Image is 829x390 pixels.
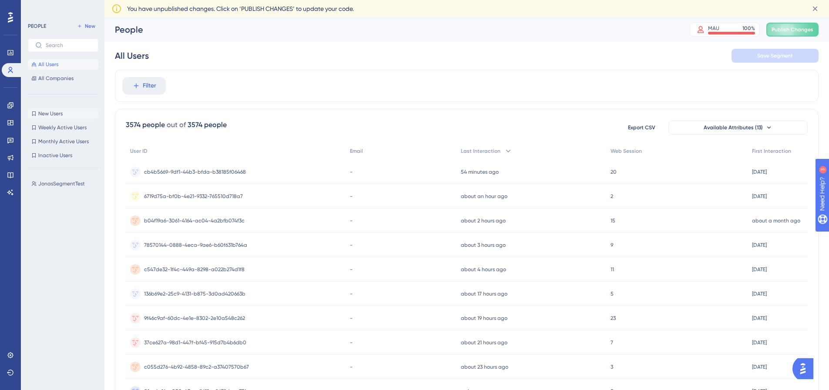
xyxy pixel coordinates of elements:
[143,81,156,91] span: Filter
[461,266,506,272] time: about 4 hours ago
[461,340,507,346] time: about 21 hours ago
[350,168,352,175] span: -
[752,364,767,370] time: [DATE]
[115,24,668,36] div: People
[167,120,186,130] div: out of
[130,148,148,155] span: User ID
[792,356,819,382] iframe: UserGuiding AI Assistant Launcher
[350,217,352,224] span: -
[28,136,98,147] button: Monthly Active Users
[350,148,363,155] span: Email
[611,315,616,322] span: 23
[620,121,663,134] button: Export CSV
[188,120,227,130] div: 3574 people
[20,2,54,13] span: Need Help?
[28,73,98,84] button: All Companies
[74,21,98,31] button: New
[461,291,507,297] time: about 17 hours ago
[28,150,98,161] button: Inactive Users
[38,152,72,159] span: Inactive Users
[752,193,767,199] time: [DATE]
[611,266,614,273] span: 11
[350,242,352,249] span: -
[704,124,763,131] span: Available Attributes (13)
[28,23,46,30] div: PEOPLE
[38,110,63,117] span: New Users
[752,148,791,155] span: First Interaction
[126,120,165,130] div: 3574 people
[628,124,655,131] span: Export CSV
[708,25,719,32] div: MAU
[350,315,352,322] span: -
[752,340,767,346] time: [DATE]
[350,339,352,346] span: -
[752,291,767,297] time: [DATE]
[85,23,95,30] span: New
[144,266,245,273] span: c547de32-1f4c-449a-8298-a022b274d1f8
[611,363,613,370] span: 3
[461,315,507,321] time: about 19 hours ago
[350,363,352,370] span: -
[144,339,246,346] span: 37ce627a-98d1-447f-bf45-915d7b4b6db0
[611,242,613,249] span: 9
[144,217,245,224] span: b04f19a6-3061-4164-ac04-4a2bfb074f3c
[38,124,87,131] span: Weekly Active Users
[38,75,74,82] span: All Companies
[757,52,793,59] span: Save Segment
[752,315,767,321] time: [DATE]
[752,266,767,272] time: [DATE]
[46,42,91,48] input: Search
[752,169,767,175] time: [DATE]
[611,193,613,200] span: 2
[28,178,104,189] button: JonasSegmentTest
[115,50,149,62] div: All Users
[28,108,98,119] button: New Users
[144,242,247,249] span: 78570144-0888-4eca-9ae6-b60f631b764a
[38,180,85,187] span: JonasSegmentTest
[766,23,819,37] button: Publish Changes
[144,363,249,370] span: c055d276-4b92-4858-89c2-a37407570b67
[28,59,98,70] button: All Users
[772,26,813,33] span: Publish Changes
[611,168,617,175] span: 20
[144,168,246,175] span: cb4b5669-9df1-44b3-bfda-b38185f06468
[611,217,615,224] span: 15
[144,290,245,297] span: 136b69e2-25c9-4131-b875-3d0ad420663b
[611,290,614,297] span: 5
[461,218,506,224] time: about 2 hours ago
[611,148,642,155] span: Web Session
[461,193,507,199] time: about an hour ago
[752,218,800,224] time: about a month ago
[144,315,245,322] span: 9f46c9af-60dc-4e1e-8302-2e10a548c262
[38,61,58,68] span: All Users
[350,290,352,297] span: -
[668,121,808,134] button: Available Attributes (13)
[350,266,352,273] span: -
[350,193,352,200] span: -
[611,339,613,346] span: 7
[461,169,499,175] time: 54 minutes ago
[742,25,755,32] div: 100 %
[38,138,89,145] span: Monthly Active Users
[127,3,354,14] span: You have unpublished changes. Click on ‘PUBLISH CHANGES’ to update your code.
[461,148,500,155] span: Last Interaction
[461,364,508,370] time: about 23 hours ago
[461,242,506,248] time: about 3 hours ago
[732,49,819,63] button: Save Segment
[28,122,98,133] button: Weekly Active Users
[144,193,243,200] span: 6719d75a-bf0b-4e21-9332-765510d718a7
[122,77,166,94] button: Filter
[752,242,767,248] time: [DATE]
[60,4,63,11] div: 3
